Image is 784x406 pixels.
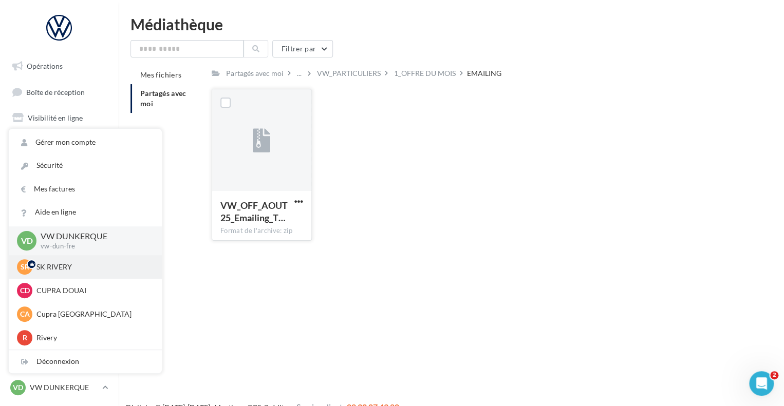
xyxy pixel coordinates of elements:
div: Format de l'archive: zip [220,226,303,236]
a: PLV et print personnalisable [6,235,112,265]
p: vw-dun-fre [41,242,145,251]
span: 2 [770,371,778,379]
a: Boîte de réception [6,81,112,103]
a: Mes factures [9,178,162,201]
a: Sécurité [9,154,162,177]
a: Médiathèque [6,184,112,205]
div: Partagés avec moi [226,68,284,79]
span: VD [21,235,33,246]
a: Campagnes [6,133,112,154]
span: VW_OFF_AOUT25_Emailing_TCross_TRoc [220,200,288,223]
a: Gérer mon compte [9,131,162,154]
iframe: Intercom live chat [749,371,774,396]
p: VW DUNKERQUE [30,382,98,393]
div: Déconnexion [9,350,162,373]
a: Opérations [6,55,112,77]
button: Filtrer par [272,40,333,57]
span: SR [21,262,29,272]
span: Visibilité en ligne [28,113,83,122]
div: EMAILING [467,68,501,79]
a: Aide en ligne [9,201,162,224]
p: Cupra [GEOGRAPHIC_DATA] [36,309,150,319]
span: Mes fichiers [140,70,181,79]
span: CA [20,309,30,319]
div: 1_OFFRE DU MOIS [394,68,456,79]
p: SK RIVERY [36,262,150,272]
div: VW_PARTICULIERS [317,68,381,79]
a: Campagnes DataOnDemand [6,269,112,299]
a: Contacts [6,159,112,180]
p: CUPRA DOUAI [36,285,150,296]
p: Rivery [36,333,150,343]
span: Opérations [27,62,63,70]
span: CD [20,285,30,296]
a: Visibilité en ligne [6,107,112,129]
span: Boîte de réception [26,87,85,96]
span: Partagés avec moi [140,89,186,108]
p: VW DUNKERQUE [41,230,145,242]
a: VD VW DUNKERQUE [8,378,110,397]
span: VD [13,382,23,393]
span: R [23,333,27,343]
div: Médiathèque [130,16,772,32]
a: Calendrier [6,209,112,231]
div: ... [295,66,304,81]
